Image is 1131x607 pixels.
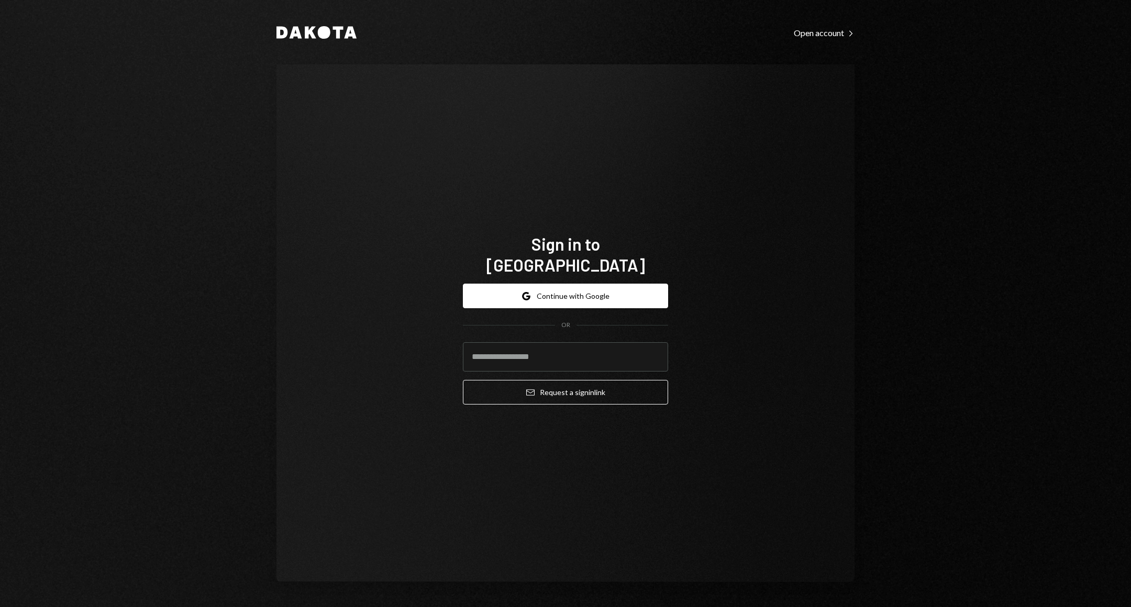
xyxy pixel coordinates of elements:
div: OR [561,321,570,330]
button: Request a signinlink [463,380,668,404]
div: Open account [794,28,855,38]
h1: Sign in to [GEOGRAPHIC_DATA] [463,233,668,275]
button: Continue with Google [463,284,668,308]
a: Open account [794,27,855,38]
